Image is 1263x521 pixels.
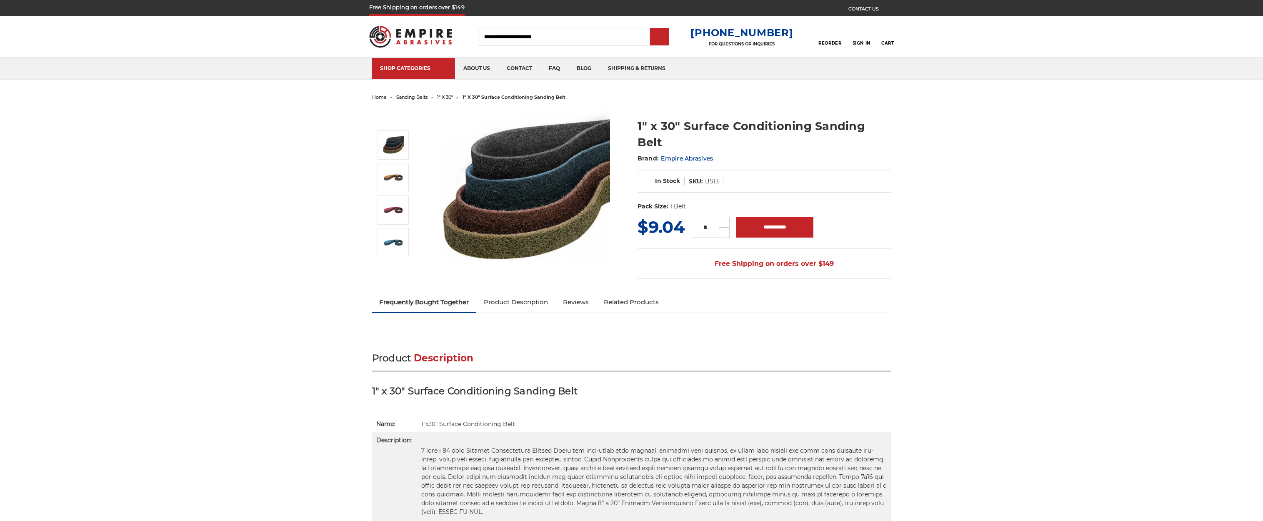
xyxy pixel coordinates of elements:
a: sanding belts [396,94,428,100]
img: 1"x30" Coarse Surface Conditioning Belt [383,167,404,188]
a: Related Products [596,293,666,311]
dt: Pack Size: [638,202,668,211]
button: Next [384,259,404,277]
p: FOR QUESTIONS OR INQUIRIES [690,41,793,47]
img: Empire Abrasives [369,20,453,53]
span: $9.04 [638,217,685,237]
a: about us [455,58,498,79]
div: SHOP CATEGORIES [380,65,447,71]
a: 1" x 30" [437,94,453,100]
a: CONTACT US [848,4,894,16]
h1: 1" x 30" Surface Conditioning Sanding Belt [638,118,891,150]
td: 1"x30" Surface Conditioning Belt [417,416,891,432]
a: Reviews [555,293,596,311]
h3: 1" x 30" Surface Conditioning Sanding Belt [372,385,891,403]
span: Free Shipping on orders over $149 [695,255,834,272]
span: In Stock [655,177,680,185]
span: Description [414,352,474,364]
a: Cart [881,28,894,46]
a: Frequently Bought Together [372,293,477,311]
a: contact [498,58,540,79]
span: Sign In [853,40,870,46]
p: 7 lore i 84 dolo Sitamet Consectetura Elitsed Doeiu tem inci-utlab etdo magnaal, enimadmi veni qu... [421,446,887,516]
a: Reorder [818,28,841,45]
dd: 1 Belt [670,202,686,211]
span: Reorder [818,40,841,46]
span: 1" x 30" surface conditioning sanding belt [463,94,565,100]
strong: Name: [376,420,395,428]
span: Product [372,352,411,364]
dd: BS13 [705,177,719,186]
a: Product Description [476,293,555,311]
span: Brand: [638,155,659,162]
button: Previous [384,113,404,130]
a: Empire Abrasives [661,155,713,162]
input: Submit [651,29,668,45]
img: 1"x30" Surface Conditioning Sanding Belts [443,109,610,276]
a: faq [540,58,568,79]
a: home [372,94,387,100]
a: shipping & returns [600,58,674,79]
img: 1"x30" Medium Surface Conditioning Belt [383,200,404,220]
img: 1"x30" Surface Conditioning Sanding Belts [383,135,404,155]
img: 1"x30" Fine Surface Conditioning Belt [383,232,404,253]
a: blog [568,58,600,79]
strong: Description: [376,436,412,444]
span: Cart [881,40,894,46]
dt: SKU: [689,177,703,186]
a: [PHONE_NUMBER] [690,27,793,39]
